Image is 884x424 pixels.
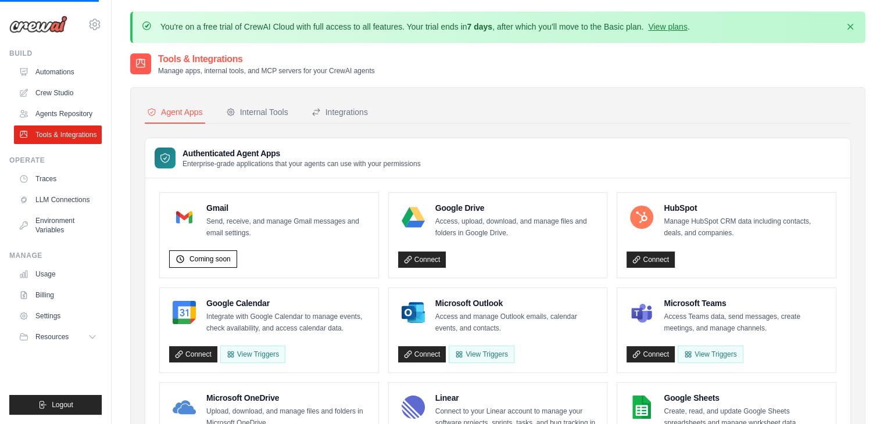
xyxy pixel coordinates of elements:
[664,297,826,309] h4: Microsoft Teams
[147,106,203,118] div: Agent Apps
[664,202,826,214] h4: HubSpot
[182,148,421,159] h3: Authenticated Agent Apps
[14,125,102,144] a: Tools & Integrations
[206,216,369,239] p: Send, receive, and manage Gmail messages and email settings.
[435,216,598,239] p: Access, upload, download, and manage files and folders in Google Drive.
[14,84,102,102] a: Crew Studio
[189,254,231,264] span: Coming soon
[14,328,102,346] button: Resources
[14,286,102,304] a: Billing
[449,346,514,363] : View Triggers
[630,396,653,419] img: Google Sheets Logo
[35,332,69,342] span: Resources
[169,346,217,362] a: Connect
[402,396,425,419] img: Linear Logo
[158,52,375,66] h2: Tools & Integrations
[182,159,421,168] p: Enterprise-grade applications that your agents can use with your permissions
[52,400,73,409] span: Logout
[435,202,598,214] h4: Google Drive
[145,102,205,124] button: Agent Apps
[664,311,826,334] p: Access Teams data, send messages, create meetings, and manage channels.
[206,297,369,309] h4: Google Calendar
[9,16,67,33] img: Logo
[14,211,102,239] a: Environment Variables
[664,392,826,404] h4: Google Sheets
[435,392,598,404] h4: Linear
[312,106,368,118] div: Integrations
[14,170,102,188] a: Traces
[206,202,369,214] h4: Gmail
[630,301,653,324] img: Microsoft Teams Logo
[9,49,102,58] div: Build
[14,307,102,325] a: Settings
[14,265,102,283] a: Usage
[9,251,102,260] div: Manage
[435,297,598,309] h4: Microsoft Outlook
[398,346,446,362] a: Connect
[402,206,425,229] img: Google Drive Logo
[9,156,102,165] div: Operate
[206,311,369,334] p: Integrate with Google Calendar to manage events, check availability, and access calendar data.
[173,301,196,324] img: Google Calendar Logo
[467,22,492,31] strong: 7 days
[158,66,375,76] p: Manage apps, internal tools, and MCP servers for your CrewAI agents
[398,251,446,268] a: Connect
[14,191,102,209] a: LLM Connections
[14,105,102,123] a: Agents Repository
[402,301,425,324] img: Microsoft Outlook Logo
[173,206,196,229] img: Gmail Logo
[224,102,291,124] button: Internal Tools
[9,395,102,415] button: Logout
[627,251,675,268] a: Connect
[173,396,196,419] img: Microsoft OneDrive Logo
[226,106,288,118] div: Internal Tools
[630,206,653,229] img: HubSpot Logo
[220,346,285,363] button: View Triggers
[14,63,102,81] a: Automations
[648,22,687,31] a: View plans
[206,392,369,404] h4: Microsoft OneDrive
[160,21,690,33] p: You're on a free trial of CrewAI Cloud with full access to all features. Your trial ends in , aft...
[627,346,675,362] a: Connect
[664,216,826,239] p: Manage HubSpot CRM data including contacts, deals, and companies.
[309,102,370,124] button: Integrations
[678,346,743,363] : View Triggers
[435,311,598,334] p: Access and manage Outlook emails, calendar events, and contacts.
